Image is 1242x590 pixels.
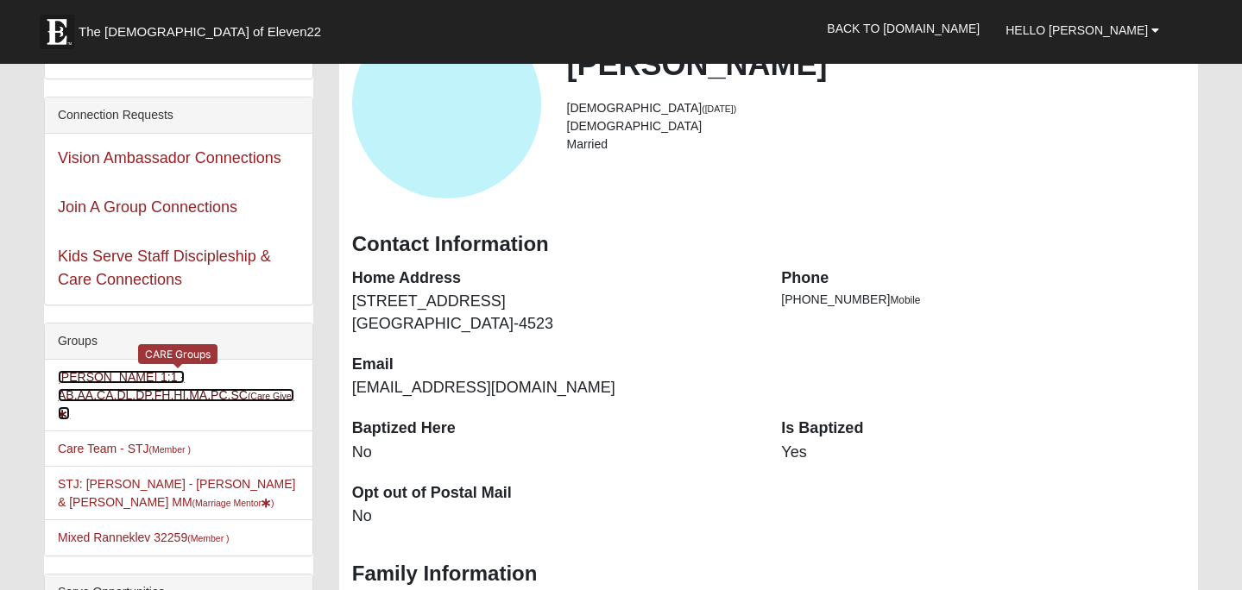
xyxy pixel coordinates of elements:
small: (Marriage Mentor ) [192,498,274,508]
dd: No [352,505,756,528]
dd: Yes [781,442,1185,464]
h2: [PERSON_NAME] [567,46,1185,83]
a: Care Team - STJ(Member ) [58,442,191,455]
dt: Email [352,354,756,376]
li: [PHONE_NUMBER] [781,291,1185,309]
a: Vision Ambassador Connections [58,149,281,166]
small: ([DATE]) [702,104,736,114]
small: (Member ) [187,533,229,543]
h3: Contact Information [352,232,1185,257]
dd: [EMAIL_ADDRESS][DOMAIN_NAME] [352,377,756,399]
a: [PERSON_NAME] 1:1 -AB,AA,CA,DL,DP,FH,HI,MA,PC,SC(Care Giver) [58,370,294,420]
h3: Family Information [352,562,1185,587]
small: (Member ) [149,444,191,455]
img: Eleven22 logo [40,15,74,49]
a: The [DEMOGRAPHIC_DATA] of Eleven22 [31,6,376,49]
span: The [DEMOGRAPHIC_DATA] of Eleven22 [79,23,321,41]
a: View Fullsize Photo [352,9,541,198]
li: [DEMOGRAPHIC_DATA] [567,117,1185,135]
a: Join A Group Connections [58,198,237,216]
span: Hello [PERSON_NAME] [1006,23,1148,37]
div: Connection Requests [45,97,312,134]
dt: Baptized Here [352,417,756,440]
dt: Home Address [352,267,756,290]
li: [DEMOGRAPHIC_DATA] [567,99,1185,117]
li: Married [567,135,1185,154]
span: Mobile [890,294,920,306]
a: STJ: [PERSON_NAME] - [PERSON_NAME] & [PERSON_NAME] MM(Marriage Mentor) [58,477,295,509]
a: Kids Serve Staff Discipleship & Care Connections [58,248,271,288]
a: Mixed Ranneklev 32259(Member ) [58,530,230,544]
a: Hello [PERSON_NAME] [993,9,1172,52]
dd: [STREET_ADDRESS] [GEOGRAPHIC_DATA]-4523 [352,291,756,335]
dd: No [352,442,756,464]
div: CARE Groups [138,344,218,364]
dt: Opt out of Postal Mail [352,482,756,505]
dt: Phone [781,267,1185,290]
dt: Is Baptized [781,417,1185,440]
div: Groups [45,323,312,360]
a: Back to [DOMAIN_NAME] [814,7,993,50]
